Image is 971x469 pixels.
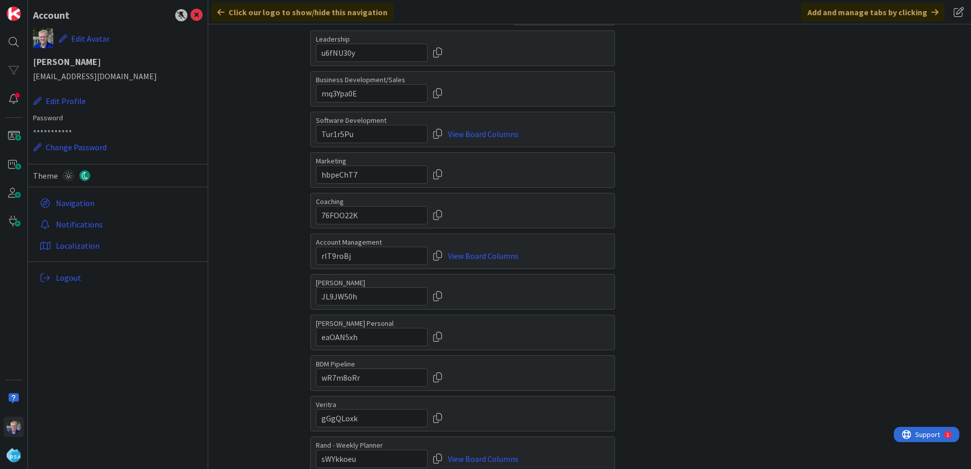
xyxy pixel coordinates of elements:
[316,197,428,206] label: Coaching
[36,194,203,212] a: Navigation
[33,94,86,108] button: Edit Profile
[448,125,519,143] a: View Board Columns
[36,215,203,233] a: Notifications
[7,448,21,462] img: avatar
[316,35,428,44] label: Leadership
[316,400,428,409] label: Veritra
[316,359,428,368] label: BDM Pipeline
[316,278,428,287] label: [PERSON_NAME]
[33,57,203,67] h1: [PERSON_NAME]
[36,237,203,255] a: Localization
[316,441,428,450] label: Rand - Weekly Planner
[33,8,70,23] div: Account
[316,319,428,328] label: [PERSON_NAME] Personal
[316,156,428,165] label: Marketing
[33,141,107,154] button: Change Password
[801,3,945,21] div: Add and manage tabs by clicking
[448,450,519,468] a: View Board Columns
[33,170,58,182] span: Theme
[316,238,428,247] label: Account Management
[33,113,203,123] label: Password
[316,75,428,84] label: Business Development/Sales
[33,28,53,48] img: RT
[58,28,110,49] button: Edit Avatar
[211,3,394,21] div: Click our logo to show/hide this navigation
[53,4,55,12] div: 1
[56,272,199,284] span: Logout
[316,116,428,125] label: Software Development
[21,2,46,14] span: Support
[33,70,203,82] span: [EMAIL_ADDRESS][DOMAIN_NAME]
[7,420,21,434] img: RT
[7,7,21,21] img: Visit kanbanzone.com
[448,247,519,265] a: View Board Columns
